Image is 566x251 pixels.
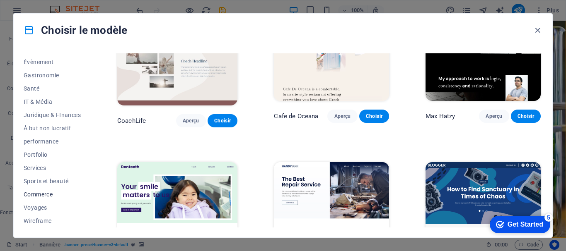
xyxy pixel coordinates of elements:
[24,55,81,69] button: Évènement
[366,113,382,120] span: Choisir
[24,95,81,108] button: IT & Média
[24,138,81,145] span: performance
[24,191,81,198] span: Commerce
[24,125,81,131] span: À but non lucratif
[24,148,81,161] button: Portfolio
[24,9,60,17] div: Get Started
[334,113,351,120] span: Aperçu
[24,108,81,122] button: Juridique & FInances
[24,82,81,95] button: Santé
[208,114,237,127] button: Choisir
[117,117,146,125] p: CoachLife
[24,98,81,105] span: IT & Média
[214,117,231,124] span: Choisir
[359,110,389,123] button: Choisir
[24,72,81,79] span: Gastronomie
[24,214,81,227] button: Wireframe
[61,2,70,10] div: 5
[183,117,199,124] span: Aperçu
[176,114,206,127] button: Aperçu
[24,112,81,118] span: Juridique & FInances
[24,85,81,92] span: Santé
[24,188,81,201] button: Commerce
[7,4,67,22] div: Get Started 5 items remaining, 0% complete
[274,112,318,120] p: Cafe de Oceana
[24,175,81,188] button: Sports et beauté
[479,110,509,123] button: Aperçu
[327,110,357,123] button: Aperçu
[24,69,81,82] button: Gastronomie
[24,161,81,175] button: Services
[511,110,541,123] button: Choisir
[24,178,81,184] span: Sports et beauté
[426,112,455,120] p: Max Hatzy
[24,201,81,214] button: Voyages
[24,151,81,158] span: Portfolio
[24,24,127,37] h4: Choisir le modèle
[24,135,81,148] button: performance
[24,165,81,171] span: Services
[24,204,81,211] span: Voyages
[24,122,81,135] button: À but non lucratif
[518,113,534,120] span: Choisir
[486,113,502,120] span: Aperçu
[24,59,81,65] span: Évènement
[24,218,81,224] span: Wireframe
